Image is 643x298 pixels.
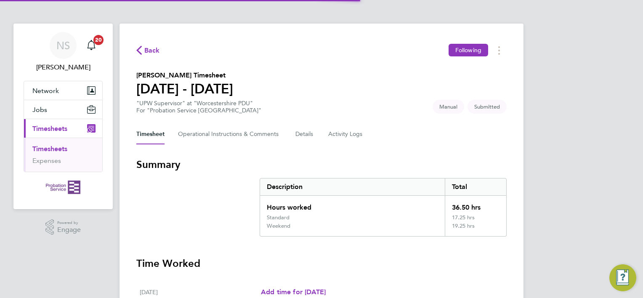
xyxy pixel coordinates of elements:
[178,124,282,144] button: Operational Instructions & Comments
[144,45,160,56] span: Back
[267,223,290,229] div: Weekend
[83,32,100,59] a: 20
[267,214,290,221] div: Standard
[136,100,261,114] div: "UPW Supervisor" at "Worcestershire PDU"
[32,87,59,95] span: Network
[445,178,506,195] div: Total
[32,145,67,153] a: Timesheets
[445,214,506,223] div: 17.25 hrs
[260,196,445,214] div: Hours worked
[46,181,80,194] img: probationservice-logo-retina.png
[136,124,165,144] button: Timesheet
[93,35,104,45] span: 20
[261,287,326,297] a: Add time for [DATE]
[13,24,113,209] nav: Main navigation
[449,44,488,56] button: Following
[57,226,81,234] span: Engage
[24,81,102,100] button: Network
[32,157,61,165] a: Expenses
[455,46,481,54] span: Following
[328,124,364,144] button: Activity Logs
[24,62,103,72] span: Nicola Stanley
[24,181,103,194] a: Go to home page
[295,124,315,144] button: Details
[445,223,506,236] div: 19.25 hrs
[136,107,261,114] div: For "Probation Service [GEOGRAPHIC_DATA]"
[445,196,506,214] div: 36.50 hrs
[260,178,507,237] div: Summary
[32,125,67,133] span: Timesheets
[24,32,103,72] a: NS[PERSON_NAME]
[609,264,636,291] button: Engage Resource Center
[136,80,233,97] h1: [DATE] - [DATE]
[136,257,507,270] h3: Time Worked
[56,40,70,51] span: NS
[492,44,507,57] button: Timesheets Menu
[261,288,326,296] span: Add time for [DATE]
[24,138,102,172] div: Timesheets
[136,70,233,80] h2: [PERSON_NAME] Timesheet
[136,45,160,56] button: Back
[45,219,81,235] a: Powered byEngage
[136,158,507,171] h3: Summary
[433,100,464,114] span: This timesheet was manually created.
[260,178,445,195] div: Description
[468,100,507,114] span: This timesheet is Submitted.
[24,119,102,138] button: Timesheets
[32,106,47,114] span: Jobs
[24,100,102,119] button: Jobs
[57,219,81,226] span: Powered by
[140,287,261,297] div: [DATE]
